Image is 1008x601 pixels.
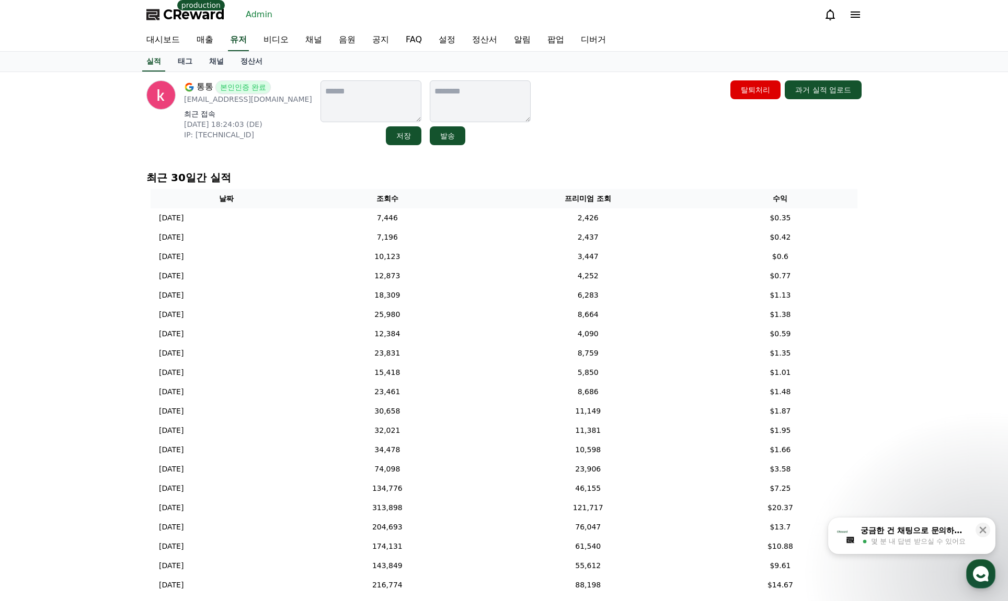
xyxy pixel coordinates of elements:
[159,386,184,397] p: [DATE]
[302,363,473,382] td: 15,418
[473,556,703,575] td: 55,612
[703,556,857,575] td: $9.61
[159,522,184,533] p: [DATE]
[302,575,473,595] td: 216,774
[163,6,225,23] span: CReward
[473,479,703,498] td: 46,155
[201,52,232,72] a: 채널
[473,498,703,517] td: 121,717
[159,425,184,436] p: [DATE]
[430,29,464,51] a: 설정
[159,309,184,320] p: [DATE]
[146,170,862,185] p: 최근 30일간 실적
[703,208,857,228] td: $0.35
[464,29,506,51] a: 정산서
[703,324,857,344] td: $0.59
[302,440,473,459] td: 34,478
[703,459,857,479] td: $3.58
[151,189,302,208] th: 날짜
[159,270,184,281] p: [DATE]
[159,483,184,494] p: [DATE]
[197,80,213,94] span: 통통
[703,247,857,266] td: $0.6
[159,290,184,301] p: [DATE]
[473,286,703,305] td: 6,283
[703,228,857,247] td: $0.42
[159,367,184,378] p: [DATE]
[146,80,176,110] img: profile image
[302,344,473,363] td: 23,831
[473,363,703,382] td: 5,850
[302,402,473,421] td: 30,658
[473,247,703,266] td: 3,447
[159,464,184,475] p: [DATE]
[703,305,857,324] td: $1.38
[255,29,297,51] a: 비디오
[473,208,703,228] td: 2,426
[703,440,857,459] td: $1.66
[302,247,473,266] td: 10,123
[232,52,271,72] a: 정산서
[184,129,312,140] p: IP: [TECHNICAL_ID]
[184,119,312,129] p: [DATE] 18:24:03 (DE)
[302,228,473,247] td: 7,196
[473,421,703,440] td: 11,381
[146,6,225,23] a: CReward
[302,382,473,402] td: 23,461
[302,459,473,479] td: 74,098
[703,189,857,208] th: 수익
[159,232,184,243] p: [DATE]
[302,498,473,517] td: 313,898
[703,363,857,382] td: $1.01
[159,213,184,223] p: [DATE]
[397,29,430,51] a: FAQ
[473,575,703,595] td: 88,198
[539,29,572,51] a: 팝업
[330,29,364,51] a: 음원
[730,80,781,99] button: 탈퇴처리
[159,444,184,455] p: [DATE]
[302,324,473,344] td: 12,384
[473,517,703,537] td: 76,047
[703,402,857,421] td: $1.87
[386,126,421,145] button: 저장
[473,440,703,459] td: 10,598
[473,305,703,324] td: 8,664
[159,560,184,571] p: [DATE]
[302,556,473,575] td: 143,849
[242,6,277,23] a: Admin
[703,479,857,498] td: $7.25
[302,266,473,286] td: 12,873
[302,537,473,556] td: 174,131
[703,344,857,363] td: $1.35
[473,459,703,479] td: 23,906
[302,189,473,208] th: 조회수
[159,348,184,359] p: [DATE]
[430,126,465,145] button: 발송
[184,109,312,119] p: 최근 접속
[703,517,857,537] td: $13.7
[159,406,184,417] p: [DATE]
[703,537,857,556] td: $10.88
[228,29,249,51] a: 유저
[785,80,862,99] button: 과거 실적 업로드
[473,537,703,556] td: 61,540
[169,52,201,72] a: 태그
[473,344,703,363] td: 8,759
[703,498,857,517] td: $20.37
[473,324,703,344] td: 4,090
[473,189,703,208] th: 프리미엄 조회
[302,421,473,440] td: 32,021
[703,266,857,286] td: $0.77
[506,29,539,51] a: 알림
[159,502,184,513] p: [DATE]
[184,94,312,104] p: [EMAIL_ADDRESS][DOMAIN_NAME]
[159,580,184,591] p: [DATE]
[138,29,188,51] a: 대시보드
[302,517,473,537] td: 204,693
[215,80,271,94] span: 본인인증 완료
[159,541,184,552] p: [DATE]
[302,305,473,324] td: 25,980
[302,208,473,228] td: 7,446
[473,402,703,421] td: 11,149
